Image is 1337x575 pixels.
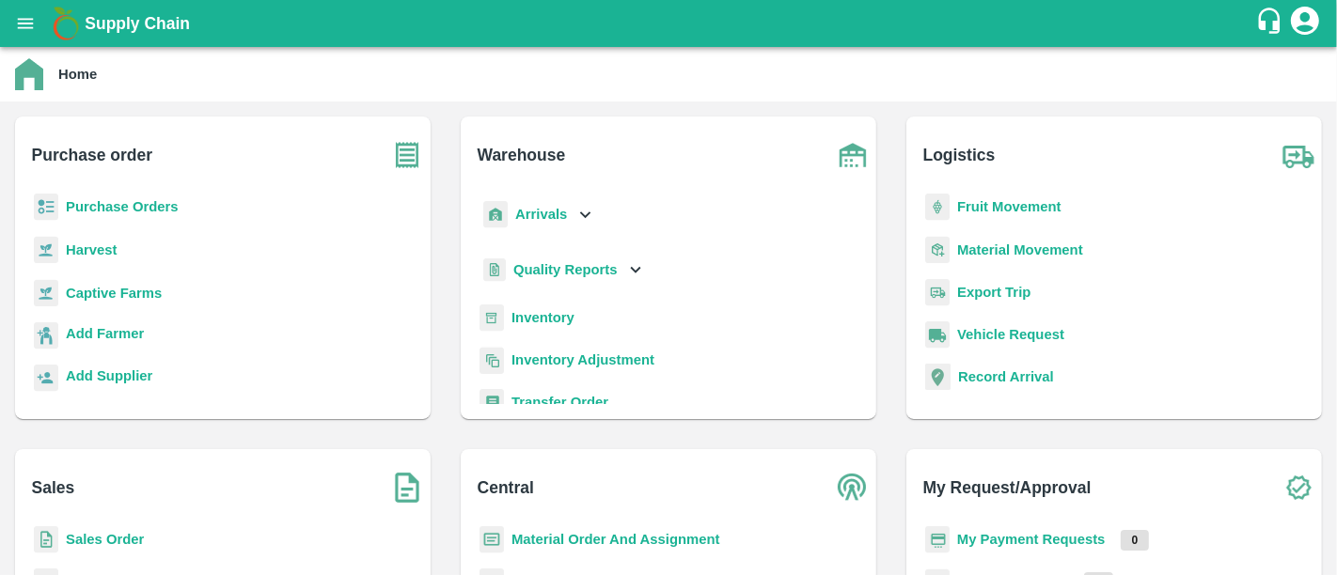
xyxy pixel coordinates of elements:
a: Add Supplier [66,365,152,391]
b: Sales [32,474,75,501]
a: Inventory Adjustment [511,352,654,367]
a: Export Trip [957,285,1030,300]
div: account of current user [1288,4,1322,43]
b: Add Supplier [66,368,152,383]
b: Warehouse [478,142,566,168]
img: central [829,464,876,511]
img: whTransfer [480,389,504,416]
img: inventory [480,347,504,374]
img: supplier [34,365,58,392]
b: Purchase order [32,142,152,168]
a: Fruit Movement [957,199,1062,214]
img: harvest [34,236,58,264]
div: Quality Reports [480,251,646,289]
a: My Payment Requests [957,532,1106,547]
a: Record Arrival [958,369,1054,384]
img: home [15,58,43,90]
a: Transfer Order [511,395,608,410]
b: Add Farmer [66,326,144,341]
b: Supply Chain [85,14,190,33]
img: warehouse [829,132,876,179]
b: Central [478,474,534,501]
b: Logistics [923,142,996,168]
a: Vehicle Request [957,327,1064,342]
b: Quality Reports [513,262,618,277]
img: purchase [384,132,431,179]
img: delivery [925,279,950,306]
img: harvest [34,279,58,307]
img: soSales [384,464,431,511]
img: material [925,236,950,264]
img: fruit [925,194,950,221]
img: vehicle [925,321,950,349]
b: Arrivals [515,207,567,222]
a: Material Order And Assignment [511,532,720,547]
img: sales [34,526,58,553]
a: Inventory [511,310,574,325]
button: open drawer [4,2,47,45]
img: qualityReport [483,258,506,282]
b: My Request/Approval [923,474,1092,501]
a: Supply Chain [85,10,1255,37]
p: 0 [1121,530,1150,551]
b: Home [58,67,97,82]
img: logo [47,5,85,42]
a: Purchase Orders [66,199,179,214]
img: check [1275,464,1322,511]
a: Harvest [66,242,117,257]
a: Captive Farms [66,286,162,301]
img: reciept [34,194,58,221]
img: centralMaterial [480,526,504,553]
a: Sales Order [66,532,144,547]
div: customer-support [1255,7,1288,40]
img: farmer [34,322,58,350]
img: recordArrival [925,364,951,390]
img: whInventory [480,304,504,332]
img: truck [1275,132,1322,179]
div: Arrivals [480,194,596,236]
img: whArrival [483,201,508,228]
img: payment [925,526,950,553]
a: Material Movement [957,242,1083,257]
a: Add Farmer [66,323,144,349]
